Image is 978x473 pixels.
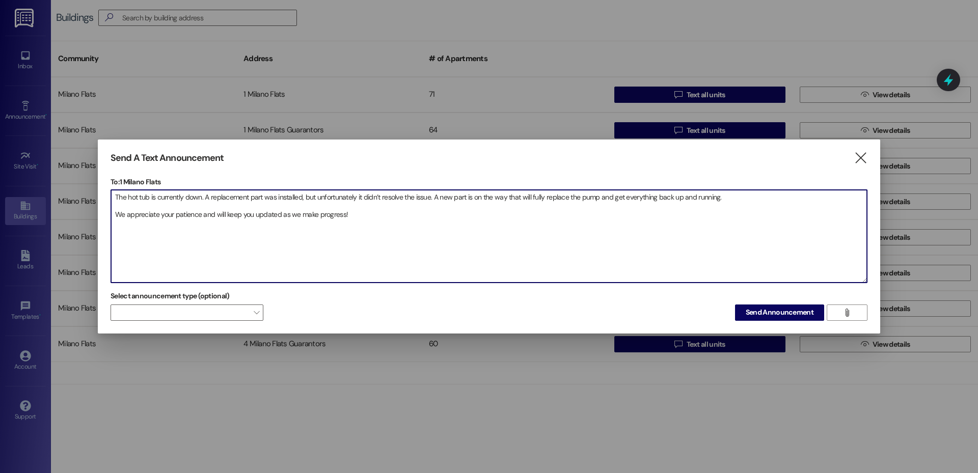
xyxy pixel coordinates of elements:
p: To: 1 Milano Flats [111,177,867,187]
div: The hot tub is currently down. A replacement part was installed, but unfortunately it didn’t reso... [111,189,867,283]
button: Send Announcement [735,304,824,321]
span: Send Announcement [746,307,813,318]
textarea: The hot tub is currently down. A replacement part was installed, but unfortunately it didn’t reso... [111,190,867,283]
label: Select announcement type (optional) [111,288,230,304]
h3: Send A Text Announcement [111,152,224,164]
i:  [854,153,867,163]
i:  [843,309,851,317]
